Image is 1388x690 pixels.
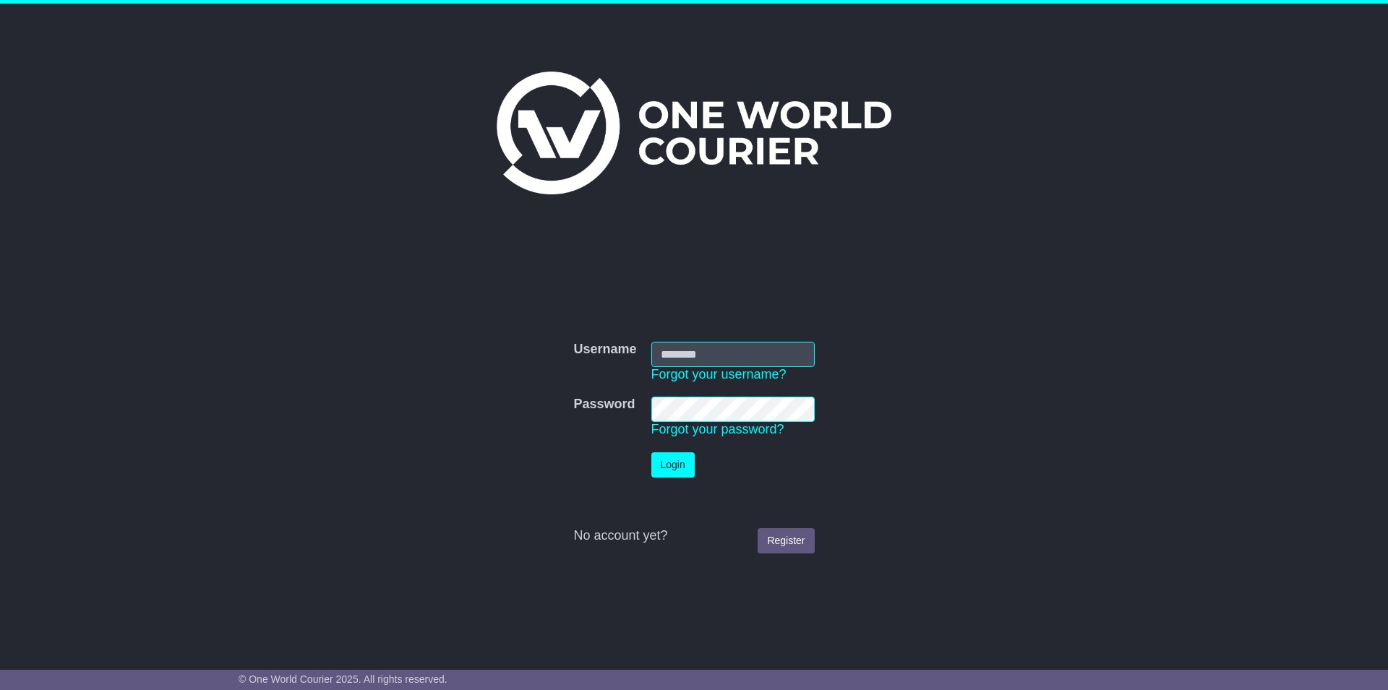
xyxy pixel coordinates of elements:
img: One World [497,72,891,194]
span: © One World Courier 2025. All rights reserved. [239,673,447,685]
a: Forgot your username? [651,367,787,381]
a: Forgot your password? [651,422,784,436]
label: Username [573,342,636,358]
a: Register [758,528,814,553]
label: Password [573,397,635,413]
div: No account yet? [573,528,814,544]
button: Login [651,452,695,478]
